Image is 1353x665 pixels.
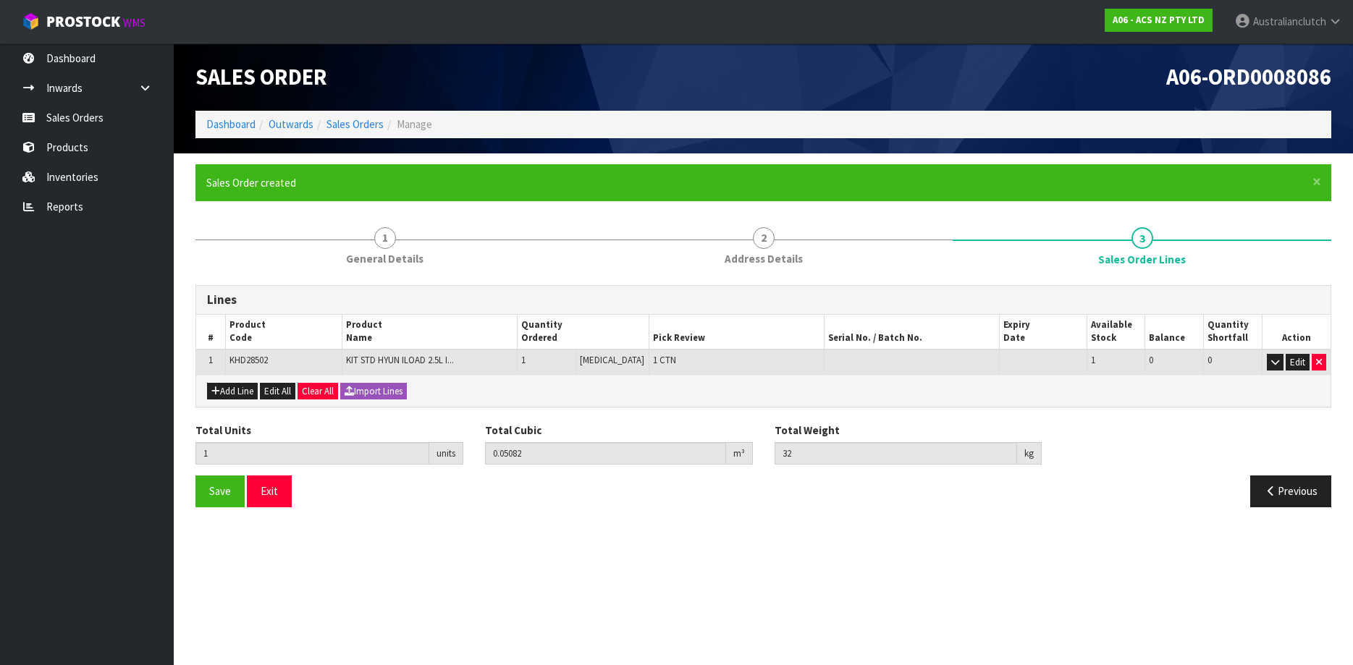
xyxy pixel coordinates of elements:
span: 0 [1207,354,1212,366]
span: × [1312,171,1321,192]
span: 1 [208,354,213,366]
a: Dashboard [206,117,256,131]
span: KHD28502 [229,354,268,366]
span: Australianclutch [1253,14,1326,28]
span: 2 [753,227,775,249]
a: Outwards [269,117,313,131]
span: Sales Order Lines [1098,252,1186,267]
th: # [196,315,225,350]
label: Total Weight [775,423,840,438]
img: cube-alt.png [22,12,40,30]
th: Quantity Ordered [518,315,649,350]
span: ProStock [46,12,120,31]
label: Total Units [195,423,251,438]
button: Edit All [260,383,295,400]
span: General Details [346,251,423,266]
button: Save [195,475,245,507]
span: Manage [397,117,432,131]
th: Product Code [225,315,342,350]
span: Save [209,484,231,498]
th: Action [1262,315,1331,350]
strong: A06 - ACS NZ PTY LTD [1113,14,1205,26]
span: A06-ORD0008086 [1166,63,1331,90]
button: Previous [1250,475,1331,507]
input: Total Cubic [485,442,726,465]
span: Sales Order [195,63,327,90]
button: Clear All [298,383,338,400]
a: Sales Orders [326,117,384,131]
th: Pick Review [649,315,824,350]
span: 1 [374,227,396,249]
div: kg [1017,442,1042,465]
button: Import Lines [340,383,407,400]
th: Balance [1145,315,1204,350]
label: Total Cubic [485,423,541,438]
input: Total Units [195,442,429,465]
th: Expiry Date [999,315,1087,350]
th: Quantity Shortfall [1203,315,1262,350]
span: Address Details [725,251,803,266]
span: 1 [521,354,526,366]
button: Edit [1286,354,1310,371]
div: units [429,442,463,465]
th: Serial No. / Batch No. [824,315,999,350]
span: 3 [1131,227,1153,249]
span: [MEDICAL_DATA] [580,354,644,366]
div: m³ [726,442,753,465]
span: 1 [1091,354,1095,366]
input: Total Weight [775,442,1018,465]
span: Sales Order created [206,176,296,190]
span: Sales Order Lines [195,274,1331,518]
th: Product Name [342,315,518,350]
th: Available Stock [1087,315,1145,350]
h3: Lines [207,293,1320,307]
button: Add Line [207,383,258,400]
span: KIT STD HYUN ILOAD 2.5L I... [346,354,454,366]
small: WMS [123,16,146,30]
span: 1 CTN [653,354,676,366]
span: 0 [1149,354,1153,366]
button: Exit [247,475,292,507]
